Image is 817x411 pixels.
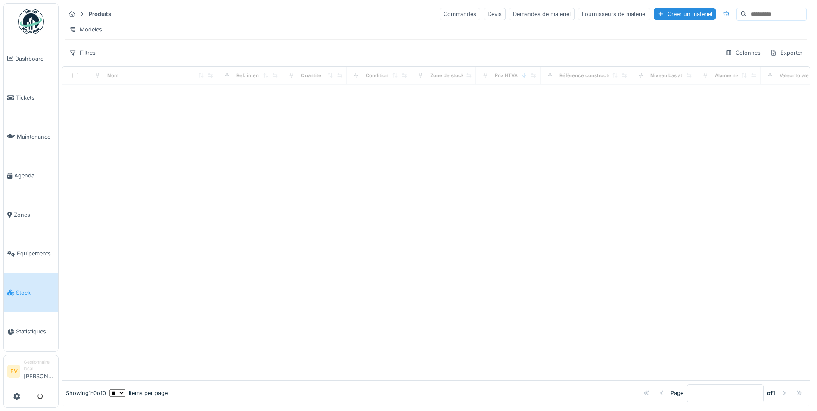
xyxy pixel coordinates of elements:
[366,72,407,79] div: Conditionnement
[4,312,58,352] a: Statistiques
[650,72,697,79] div: Niveau bas atteint ?
[484,8,506,20] div: Devis
[440,8,480,20] div: Commandes
[654,8,716,20] div: Créer un matériel
[4,39,58,78] a: Dashboard
[16,289,55,297] span: Stock
[495,72,518,79] div: Prix HTVA
[430,72,472,79] div: Zone de stockage
[107,72,118,79] div: Nom
[17,133,55,141] span: Maintenance
[766,47,807,59] div: Exporter
[14,171,55,180] span: Agenda
[4,117,58,156] a: Maintenance
[66,389,106,397] div: Showing 1 - 0 of 0
[4,234,58,274] a: Équipements
[15,55,55,63] span: Dashboard
[578,8,650,20] div: Fournisseurs de matériel
[236,72,264,79] div: Ref. interne
[301,72,321,79] div: Quantité
[4,156,58,196] a: Agenda
[18,9,44,34] img: Badge_color-CXgf-gQk.svg
[671,389,683,397] div: Page
[17,249,55,258] span: Équipements
[7,359,55,386] a: FV Gestionnaire local[PERSON_NAME]
[509,8,575,20] div: Demandes de matériel
[721,47,764,59] div: Colonnes
[85,10,115,18] strong: Produits
[559,72,616,79] div: Référence constructeur
[24,359,55,372] div: Gestionnaire local
[780,72,809,79] div: Valeur totale
[65,23,106,36] div: Modèles
[109,389,168,397] div: items per page
[24,359,55,384] li: [PERSON_NAME]
[4,273,58,312] a: Stock
[16,93,55,102] span: Tickets
[7,365,20,378] li: FV
[14,211,55,219] span: Zones
[767,389,775,397] strong: of 1
[16,327,55,336] span: Statistiques
[4,78,58,118] a: Tickets
[4,195,58,234] a: Zones
[65,47,99,59] div: Filtres
[715,72,758,79] div: Alarme niveau bas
